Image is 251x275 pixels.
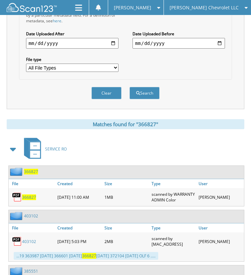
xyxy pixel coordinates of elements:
a: here [53,18,61,24]
span: 366827 [82,253,96,259]
a: 403102 [24,213,38,219]
img: PDF.png [12,192,22,202]
a: 366827 [22,194,36,200]
div: 1MB [103,190,150,204]
label: Date Uploaded Before [133,31,225,37]
a: Size [103,223,150,232]
img: scan123-logo-white.svg [7,3,57,12]
span: [PERSON_NAME] [114,6,151,10]
a: Created [56,223,103,232]
div: scanned by [MAC_ADDRESS] [150,234,197,249]
img: PDF.png [12,236,22,246]
a: Size [103,179,150,188]
a: Type [150,179,197,188]
button: Clear [91,87,121,99]
input: end [133,38,225,49]
input: start [26,38,119,49]
div: [PERSON_NAME] [197,234,244,249]
img: folder2.png [10,167,24,176]
label: Date Uploaded After [26,31,119,37]
span: SERVICE RO [45,146,67,152]
a: Type [150,223,197,232]
a: SERVICE RO [20,136,67,162]
a: Created [56,179,103,188]
a: File [9,179,56,188]
div: scanned by WARRANTY ADMIN Color [150,190,197,204]
a: User [197,179,244,188]
a: 385551 [24,268,38,274]
div: ...19 363987 [DATE] 366601 [DATE] [DATE] 372104 [DATE] OLF 6 ..... [14,252,158,260]
div: [PERSON_NAME] [197,190,244,204]
button: Search [130,87,160,99]
div: [DATE] 5:03 PM [56,234,103,249]
div: 2MB [103,234,150,249]
iframe: Chat Widget [218,243,251,275]
a: 403102 [22,239,36,244]
span: [PERSON_NAME] Chevrolet LLC [170,6,239,10]
a: User [197,223,244,232]
img: folder2.png [10,212,24,220]
a: 366827 [24,169,38,174]
div: [DATE] 11:00 AM [56,190,103,204]
div: Matches found for "366827" [7,119,244,129]
label: File type [26,57,119,62]
a: File [9,223,56,232]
